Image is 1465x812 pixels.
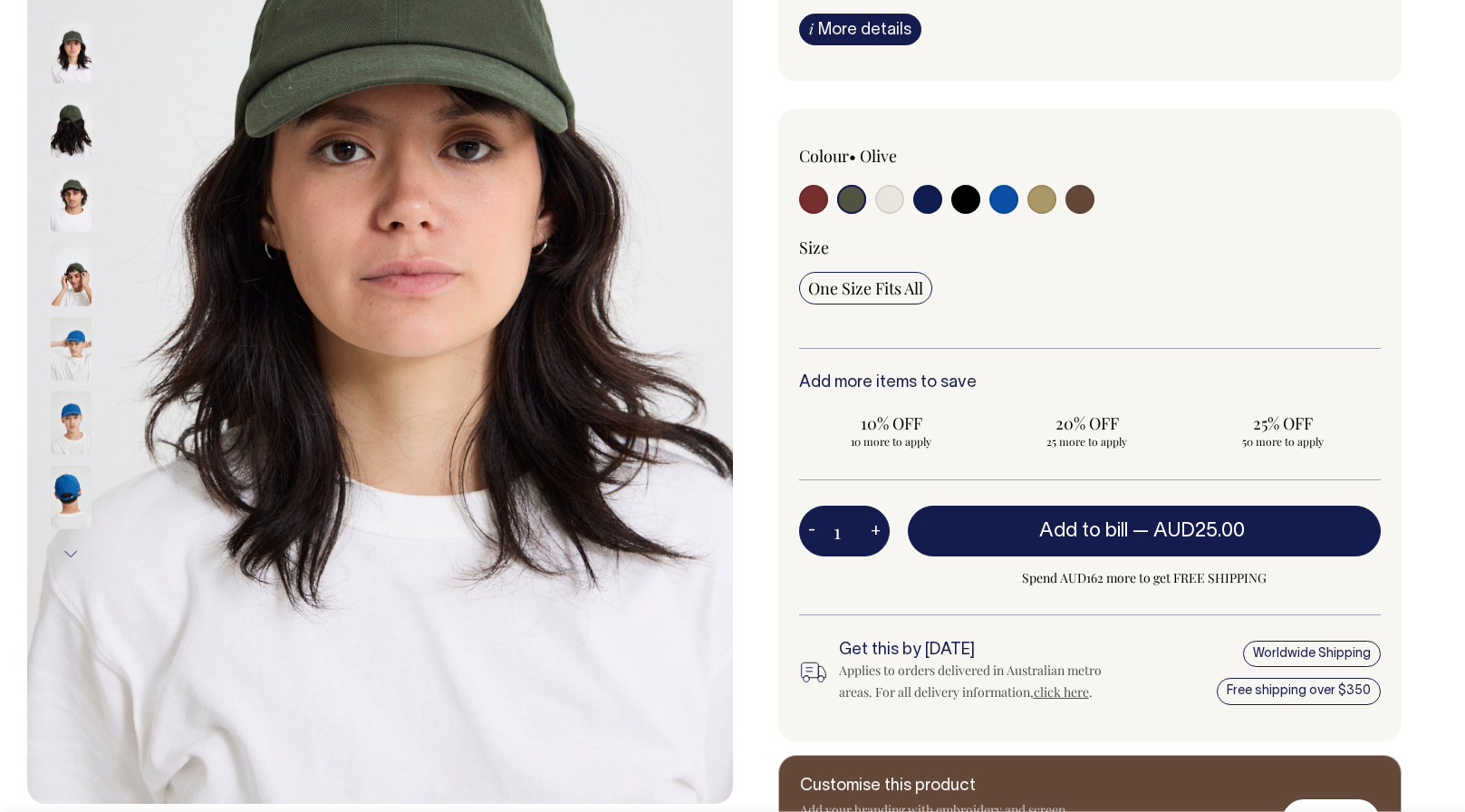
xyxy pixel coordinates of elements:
[51,316,92,380] img: worker-blue
[799,513,824,549] button: -
[808,412,975,434] span: 10% OFF
[51,19,92,82] img: olive
[862,513,890,549] button: +
[995,407,1180,454] input: 20% OFF 25 more to apply
[1034,683,1089,701] a: click here
[1004,434,1171,449] span: 25 more to apply
[809,19,814,38] span: i
[799,145,1032,167] div: Colour
[51,168,92,231] img: olive
[799,407,984,454] input: 10% OFF 10 more to apply
[808,277,923,299] span: One Size Fits All
[1039,522,1128,540] span: Add to bill
[51,242,92,305] img: olive
[51,465,92,528] img: worker-blue
[1004,412,1171,434] span: 20% OFF
[1132,522,1249,540] span: —
[839,660,1116,703] div: Applies to orders delivered in Australian metro areas. For all delivery information, .
[908,506,1382,556] button: Add to bill —AUD25.00
[800,778,1090,796] h6: Customise this product
[51,391,92,454] img: worker-blue
[1190,407,1375,454] input: 25% OFF 50 more to apply
[51,93,92,157] img: olive
[1153,522,1245,540] span: AUD25.00
[808,434,975,449] span: 10 more to apply
[849,145,856,167] span: •
[1200,434,1366,449] span: 50 more to apply
[799,374,1382,392] h6: Add more items to save
[799,14,921,45] a: iMore details
[839,642,1116,660] h6: Get this by [DATE]
[860,145,897,167] label: Olive
[908,567,1382,589] span: Spend AUD162 more to get FREE SHIPPING
[57,534,84,575] button: Next
[1200,412,1366,434] span: 25% OFF
[799,237,1382,258] div: Size
[799,272,932,304] input: One Size Fits All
